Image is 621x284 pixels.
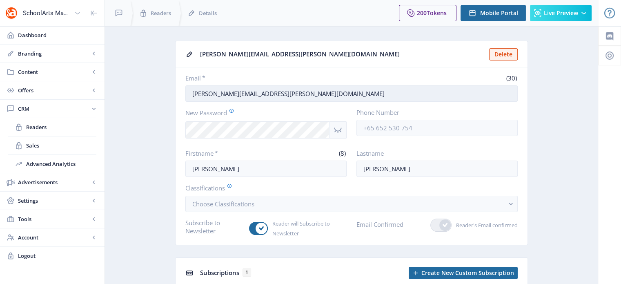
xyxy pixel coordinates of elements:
[185,183,511,192] label: Classifications
[185,219,243,235] label: Subscribe to Newsletter
[185,108,340,117] label: New Password
[530,5,592,21] button: Live Preview
[192,200,254,208] span: Choose Classifications
[18,178,90,186] span: Advertisements
[268,219,347,238] span: Reader will Subscribe to Newsletter
[356,149,511,157] label: Lastname
[356,161,518,177] input: Enter reader’s lastname
[185,149,263,157] label: Firstname
[505,74,518,82] span: (30)
[185,85,518,102] input: Enter reader’s email
[399,5,456,21] button: 200Tokens
[8,155,96,173] a: Advanced Analytics
[18,49,90,58] span: Branding
[18,215,90,223] span: Tools
[8,136,96,154] a: Sales
[329,121,347,139] nb-icon: Show password
[18,252,98,260] span: Logout
[151,9,171,17] span: Readers
[452,220,518,230] span: Reader's Email confirmed
[185,161,347,177] input: Enter reader’s firstname
[480,10,518,16] span: Mobile Portal
[544,10,578,16] span: Live Preview
[185,196,518,212] button: Choose Classifications
[185,74,348,82] label: Email
[26,123,96,131] span: Readers
[5,7,18,20] img: properties.app_icon.png
[199,9,217,17] span: Details
[26,160,96,168] span: Advanced Analytics
[356,219,403,230] label: Email Confirmed
[18,86,90,94] span: Offers
[18,31,98,39] span: Dashboard
[200,48,484,60] div: [PERSON_NAME][EMAIL_ADDRESS][PERSON_NAME][DOMAIN_NAME]
[26,141,96,150] span: Sales
[356,108,511,116] label: Phone Number
[8,118,96,136] a: Readers
[427,9,447,17] span: Tokens
[23,4,71,22] div: SchoolArts Magazine
[18,105,90,113] span: CRM
[18,197,90,205] span: Settings
[18,233,90,242] span: Account
[18,68,90,76] span: Content
[356,120,518,136] input: +65 652 530 754
[489,48,518,60] button: Delete
[461,5,526,21] button: Mobile Portal
[338,149,347,157] span: (8)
